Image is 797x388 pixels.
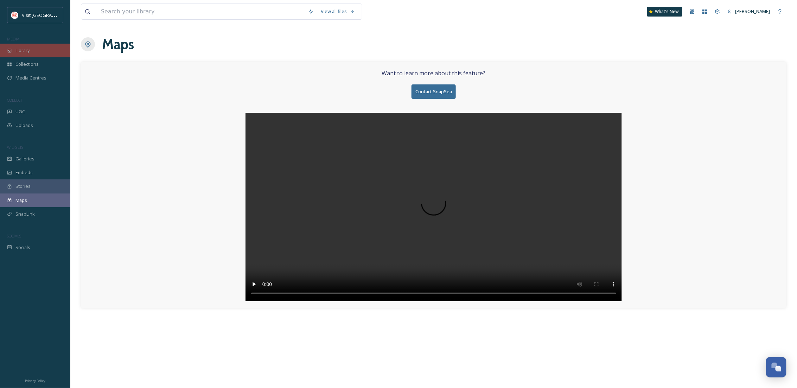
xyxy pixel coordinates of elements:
img: vsbm-stackedMISH_CMYKlogo2017.jpg [11,12,18,19]
a: What's New [647,7,682,17]
span: Uploads [15,122,33,129]
span: WIDGETS [7,145,23,150]
span: SnapLink [15,211,35,217]
span: COLLECT [7,97,22,103]
button: Contact SnapSea [412,84,456,99]
span: Embeds [15,169,33,176]
a: View all files [317,5,358,18]
input: Search your library [97,4,305,19]
span: Privacy Policy [25,379,45,383]
a: Maps [102,34,134,55]
span: MEDIA [7,36,19,42]
span: Collections [15,61,39,68]
span: UGC [15,108,25,115]
a: [PERSON_NAME] [724,5,774,18]
span: Want to learn more about this feature? [382,69,486,77]
a: Privacy Policy [25,376,45,384]
span: Maps [15,197,27,204]
span: Stories [15,183,31,190]
span: Media Centres [15,75,46,81]
span: Visit [GEOGRAPHIC_DATA] [22,12,76,18]
span: SOCIALS [7,233,21,238]
span: [PERSON_NAME] [735,8,770,14]
span: Library [15,47,30,54]
button: Open Chat [766,357,786,377]
span: Socials [15,244,30,251]
span: Galleries [15,155,34,162]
